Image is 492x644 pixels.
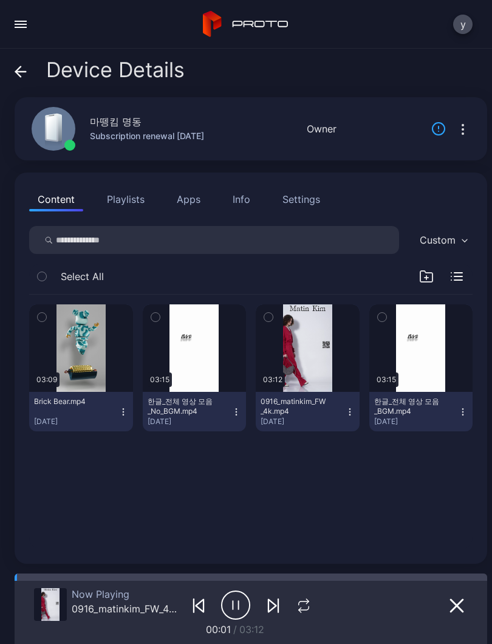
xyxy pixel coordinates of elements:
[274,187,329,211] button: Settings
[420,234,456,246] div: Custom
[261,417,345,426] div: [DATE]
[34,417,118,426] div: [DATE]
[239,623,264,635] span: 03:12
[307,122,337,136] div: Owner
[46,58,185,81] span: Device Details
[233,192,250,207] div: Info
[261,397,327,416] div: 0916_matinkim_FW_4k.mp4
[374,397,441,416] div: 한글_전체 영상 모음_BGM.mp4
[453,15,473,34] button: y
[98,187,153,211] button: Playlists
[29,392,133,431] button: Brick Bear.mp4[DATE]
[282,192,320,207] div: Settings
[148,417,232,426] div: [DATE]
[256,392,360,431] button: 0916_matinkim_FW_4k.mp4[DATE]
[34,397,101,406] div: Brick Bear.mp4
[374,417,459,426] div: [DATE]
[148,397,214,416] div: 한글_전체 영상 모음_No_BGM.mp4
[29,187,83,211] button: Content
[72,603,179,615] div: 0916_matinkim_FW_4k.mp4
[206,623,231,635] span: 00:01
[72,588,179,600] div: Now Playing
[90,129,204,143] div: Subscription renewal [DATE]
[168,187,209,211] button: Apps
[90,114,142,129] div: 마뗑킴 명동
[369,392,473,431] button: 한글_전체 영상 모음_BGM.mp4[DATE]
[143,392,247,431] button: 한글_전체 영상 모음_No_BGM.mp4[DATE]
[61,269,104,284] span: Select All
[224,187,259,211] button: Info
[233,623,237,635] span: /
[414,226,473,254] button: Custom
